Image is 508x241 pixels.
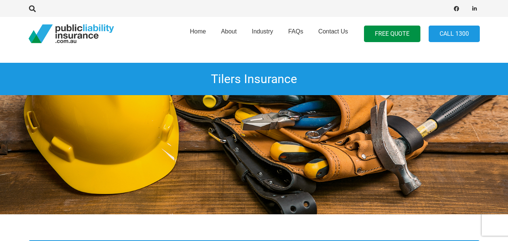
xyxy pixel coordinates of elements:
[182,15,214,53] a: Home
[469,3,480,14] a: LinkedIn
[221,28,237,35] span: About
[214,15,244,53] a: About
[252,28,273,35] span: Industry
[429,26,480,42] a: Call 1300
[451,3,462,14] a: Facebook
[364,26,420,42] a: FREE QUOTE
[29,24,114,43] a: pli_logotransparent
[244,15,281,53] a: Industry
[318,28,348,35] span: Contact Us
[25,5,40,12] a: Search
[311,15,355,53] a: Contact Us
[288,28,303,35] span: FAQs
[281,15,311,53] a: FAQs
[190,28,206,35] span: Home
